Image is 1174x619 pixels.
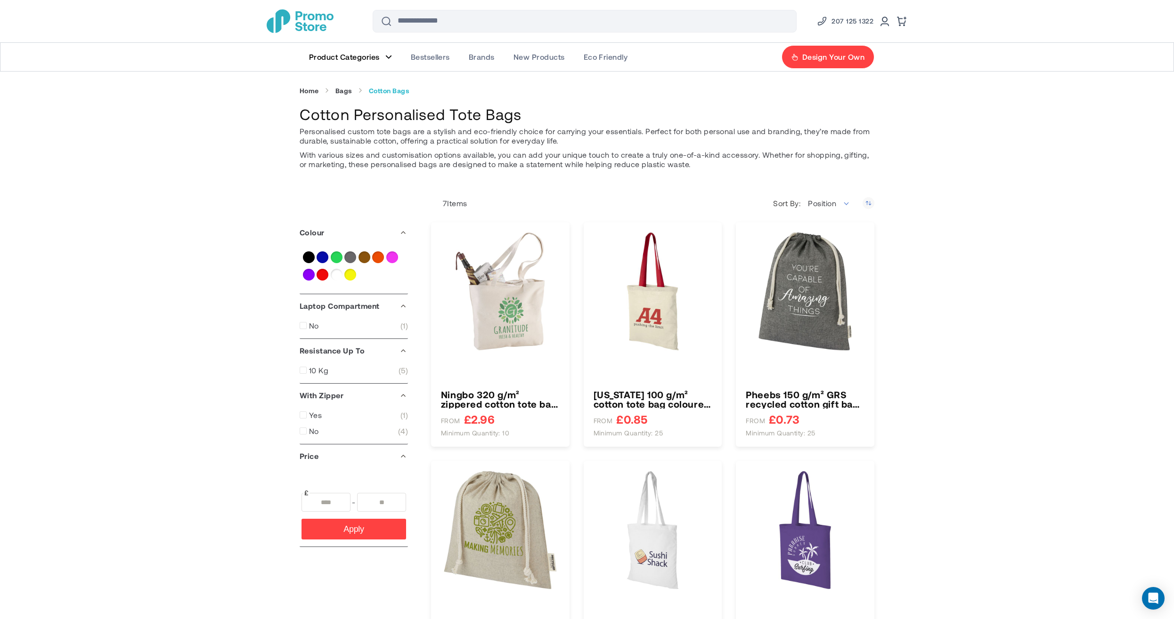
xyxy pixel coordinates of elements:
[459,43,504,71] a: Brands
[400,410,408,420] span: 1
[594,417,613,425] span: FROM
[300,366,408,375] a: 10 Kg 5
[594,471,712,589] img: Peru 180 g/m² cotton tote bag 7L
[300,104,874,124] h1: Cotton Personalised Tote Bags
[441,471,560,589] img: Pheebs 150 g/m² GRS recycled cotton gift bag medium 1.5L
[300,221,408,244] div: Colour
[300,426,408,436] a: No 4
[331,269,342,281] a: White
[303,488,310,498] span: £
[464,413,495,425] span: £2.96
[441,429,510,437] span: Minimum quantity: 10
[746,417,765,425] span: FROM
[401,43,459,71] a: Bestsellers
[441,417,460,425] span: FROM
[300,384,408,407] div: With Zipper
[300,127,874,145] p: Personalised custom tote bags are a stylish and eco-friendly choice for carrying your essentials....
[302,519,406,539] button: Apply
[399,366,408,375] span: 5
[309,426,319,436] span: No
[808,199,836,208] span: Position
[303,251,315,263] a: Black
[267,9,334,33] a: store logo
[469,52,495,62] span: Brands
[616,413,647,425] span: £0.85
[594,390,712,409] h3: [US_STATE] 100 g/m² cotton tote bag coloured handles 7L
[344,251,356,263] a: Grey
[317,251,328,263] a: Blue
[400,321,408,330] span: 1
[302,493,351,512] input: From
[331,251,342,263] a: Green
[300,294,408,318] div: Laptop Compartment
[746,471,864,589] img: Madras 140 g/m² Promotional Branded Cotton Tote Bag 7L
[300,339,408,362] div: Resistance Up To
[386,251,398,263] a: Pink
[317,269,328,281] a: Red
[335,87,352,95] a: Bags
[832,16,873,27] span: 207 125 1322
[782,45,874,69] a: Design Your Own
[803,194,856,213] span: Position
[300,321,408,330] a: No 1
[574,43,637,71] a: Eco Friendly
[504,43,574,71] a: New Products
[802,52,864,62] span: Design Your Own
[746,429,815,437] span: Minimum quantity: 25
[746,390,864,409] a: Pheebs 150 g/m² GRS recycled cotton gift bag large 4L
[441,232,560,351] img: Ningbo 320 g/m² zippered cotton tote bag 15L
[309,321,319,330] span: No
[303,269,315,281] a: Purple
[773,199,803,208] label: Sort By
[351,493,357,512] span: -
[309,52,380,62] span: Product Categories
[594,390,712,409] a: Nevada 100 g/m² cotton tote bag coloured handles 7L
[357,493,406,512] input: To
[441,390,560,409] a: Ningbo 320 g/m² zippered cotton tote bag 15L
[267,9,334,33] img: Promotional Merchandise
[344,269,356,281] a: Yellow
[863,197,874,209] a: Set Descending Direction
[369,87,409,95] strong: Cotton Bags
[431,199,467,208] p: Items
[359,251,370,263] a: Natural
[398,426,408,436] span: 4
[584,52,628,62] span: Eco Friendly
[372,251,384,263] a: Orange
[375,10,398,32] button: Search
[594,429,663,437] span: Minimum quantity: 25
[300,150,874,169] p: With various sizes and customisation options available, you can add your unique touch to create a...
[309,410,322,420] span: Yes
[746,232,864,351] img: Pheebs 150 g/m² GRS recycled cotton gift bag large 4L
[411,52,450,62] span: Bestsellers
[1142,587,1165,610] div: Open Intercom Messenger
[816,16,873,27] a: Phone
[594,232,712,351] img: Nevada 100 g/m² cotton tote bag coloured handles 7L
[300,410,408,420] a: Yes 1
[300,87,319,95] a: Home
[443,199,447,208] span: 7
[309,366,328,375] span: 10 Kg
[514,52,565,62] span: New Products
[300,43,401,71] a: Product Categories
[769,413,799,425] span: £0.73
[300,444,408,468] div: Price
